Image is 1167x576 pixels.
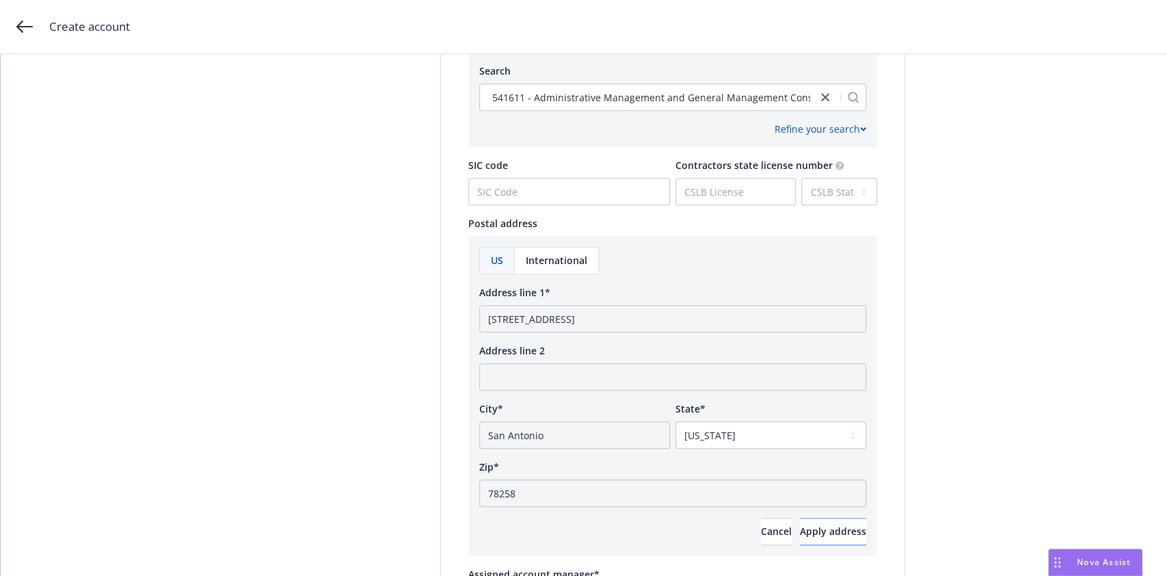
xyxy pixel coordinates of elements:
span: Contractors state license number [675,159,833,172]
input: SIC Code [469,179,669,205]
button: Nova Assist [1048,549,1142,576]
span: Nova Assist [1077,556,1131,568]
div: Drag to move [1049,549,1066,575]
span: Cancel [761,525,792,538]
span: Postal address [468,217,537,230]
input: CSLB License [676,179,795,205]
a: close [817,89,833,105]
span: 541611 - Administrative Management and General Management Consulting Services [487,90,810,105]
span: Apply address [800,525,866,538]
span: US [491,253,503,267]
div: ; [1,55,1167,576]
span: 541611 - Administrative Management and General Management Consulting Services [492,90,880,105]
span: International [526,253,587,267]
span: State* [675,402,706,415]
span: Create account [49,18,130,36]
span: Search [479,64,511,77]
button: Apply address [800,518,866,545]
span: City* [479,402,503,415]
span: SIC code [468,159,508,172]
span: Address line 2 [479,344,545,357]
span: Address line 1* [479,286,550,299]
button: Cancel [761,518,792,545]
div: Refine your search [775,122,866,136]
